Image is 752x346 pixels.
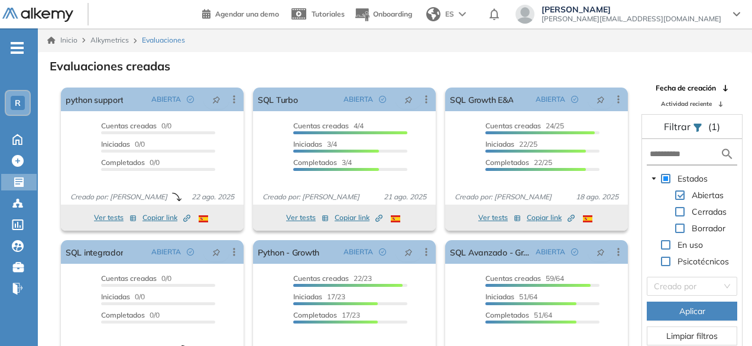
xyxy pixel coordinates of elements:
[666,329,718,342] span: Limpiar filtros
[692,190,724,201] span: Abiertas
[47,35,77,46] a: Inicio
[647,302,737,321] button: Aplicar
[656,83,716,93] span: Fecha de creación
[101,274,171,283] span: 0/0
[391,215,400,222] img: ESP
[66,192,172,202] span: Creado por: [PERSON_NAME]
[720,147,734,161] img: search icon
[485,121,564,130] span: 24/25
[597,95,605,104] span: pushpin
[293,121,349,130] span: Cuentas creadas
[50,59,170,73] h3: Evaluaciones creadas
[675,238,705,252] span: En uso
[396,90,422,109] button: pushpin
[293,158,352,167] span: 3/4
[293,292,345,301] span: 17/23
[293,274,349,283] span: Cuentas creadas
[450,192,556,202] span: Creado por: [PERSON_NAME]
[542,5,721,14] span: [PERSON_NAME]
[678,256,729,267] span: Psicotécnicos
[396,242,422,261] button: pushpin
[15,98,21,108] span: R
[571,192,623,202] span: 18 ago. 2025
[343,94,373,105] span: ABIERTA
[203,90,229,109] button: pushpin
[689,188,726,202] span: Abiertas
[2,8,73,22] img: Logo
[101,121,157,130] span: Cuentas creadas
[485,274,541,283] span: Cuentas creadas
[212,95,221,104] span: pushpin
[583,215,592,222] img: ESP
[478,211,521,225] button: Ver tests
[708,119,720,134] span: (1)
[485,158,529,167] span: Completados
[101,292,145,301] span: 0/0
[142,35,185,46] span: Evaluaciones
[588,242,614,261] button: pushpin
[485,274,564,283] span: 59/64
[485,311,529,319] span: Completados
[202,6,279,20] a: Agendar una demo
[258,88,298,111] a: SQL Turbo
[445,9,454,20] span: ES
[678,173,708,184] span: Estados
[101,311,145,319] span: Completados
[94,211,137,225] button: Ver tests
[101,274,157,283] span: Cuentas creadas
[379,96,386,103] span: check-circle
[187,248,194,256] span: check-circle
[692,223,725,234] span: Borrador
[312,9,345,18] span: Tutoriales
[199,215,208,222] img: ESP
[101,121,171,130] span: 0/0
[485,292,514,301] span: Iniciadas
[542,14,721,24] span: [PERSON_NAME][EMAIL_ADDRESS][DOMAIN_NAME]
[293,140,337,148] span: 3/4
[675,172,710,186] span: Estados
[151,247,181,257] span: ABIERTA
[286,211,329,225] button: Ver tests
[675,254,731,269] span: Psicotécnicos
[373,9,412,18] span: Onboarding
[212,247,221,257] span: pushpin
[11,47,24,49] i: -
[335,212,383,223] span: Copiar link
[404,95,413,104] span: pushpin
[101,292,130,301] span: Iniciadas
[536,247,565,257] span: ABIERTA
[692,206,727,217] span: Cerradas
[258,192,364,202] span: Creado por: [PERSON_NAME]
[485,311,552,319] span: 51/64
[379,192,431,202] span: 21 ago. 2025
[101,158,160,167] span: 0/0
[151,94,181,105] span: ABIERTA
[527,212,575,223] span: Copiar link
[571,96,578,103] span: check-circle
[597,247,605,257] span: pushpin
[689,221,728,235] span: Borrador
[527,211,575,225] button: Copiar link
[664,121,693,132] span: Filtrar
[354,2,412,27] button: Onboarding
[588,90,614,109] button: pushpin
[335,211,383,225] button: Copiar link
[142,211,190,225] button: Copiar link
[651,176,657,182] span: caret-down
[404,247,413,257] span: pushpin
[66,88,123,111] a: python support
[678,240,703,250] span: En uso
[571,248,578,256] span: check-circle
[90,35,129,44] span: Alkymetrics
[293,140,322,148] span: Iniciadas
[293,292,322,301] span: Iniciadas
[536,94,565,105] span: ABIERTA
[142,212,190,223] span: Copiar link
[426,7,440,21] img: world
[101,311,160,319] span: 0/0
[293,274,372,283] span: 22/23
[187,96,194,103] span: check-circle
[450,240,531,264] a: SQL Avanzado - Growth
[203,242,229,261] button: pushpin
[66,240,123,264] a: SQL integrador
